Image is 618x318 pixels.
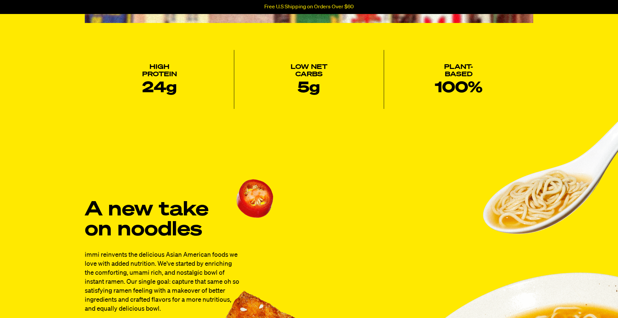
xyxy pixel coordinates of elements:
div: 24g [85,63,234,96]
span: Plant-Based [436,63,481,78]
p: immi reinvents the delicious Asian American foods we love with added nutrition. We've started by ... [85,250,240,313]
span: Low Net Carbs [287,63,331,78]
div: 100% [384,63,533,96]
div: 5g [234,63,383,96]
p: Free U.S Shipping on Orders Over $60 [264,4,354,10]
span: High Protein [137,63,182,78]
h2: A new take on noodles [85,200,240,240]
